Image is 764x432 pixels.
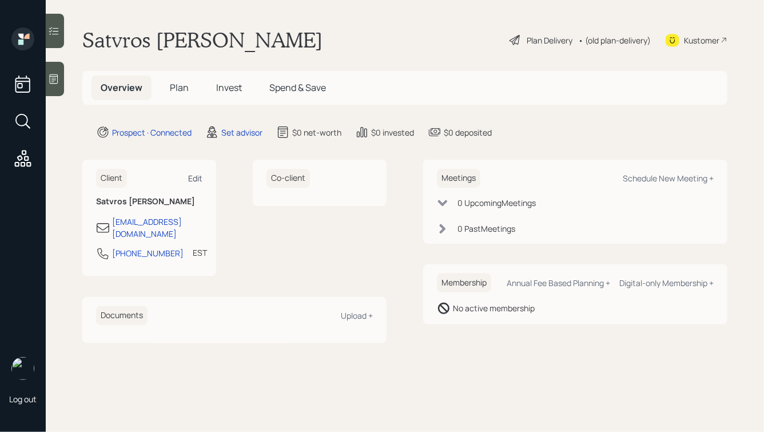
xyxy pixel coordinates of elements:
[684,34,719,46] div: Kustomer
[112,126,192,138] div: Prospect · Connected
[619,278,714,288] div: Digital-only Membership +
[623,173,714,184] div: Schedule New Meeting +
[292,126,341,138] div: $0 net-worth
[341,310,373,321] div: Upload +
[96,197,202,207] h6: Satvros [PERSON_NAME]
[82,27,323,53] h1: Satvros [PERSON_NAME]
[437,274,491,292] h6: Membership
[112,247,184,259] div: [PHONE_NUMBER]
[193,247,207,259] div: EST
[9,394,37,405] div: Log out
[507,278,610,288] div: Annual Fee Based Planning +
[578,34,651,46] div: • (old plan-delivery)
[266,169,310,188] h6: Co-client
[269,81,326,94] span: Spend & Save
[444,126,492,138] div: $0 deposited
[216,81,242,94] span: Invest
[11,357,34,380] img: hunter_neumayer.jpg
[101,81,142,94] span: Overview
[112,216,202,240] div: [EMAIL_ADDRESS][DOMAIN_NAME]
[221,126,262,138] div: Set advisor
[96,169,127,188] h6: Client
[457,197,536,209] div: 0 Upcoming Meeting s
[96,306,148,325] h6: Documents
[371,126,414,138] div: $0 invested
[457,223,515,235] div: 0 Past Meeting s
[527,34,572,46] div: Plan Delivery
[437,169,480,188] h6: Meetings
[453,302,535,314] div: No active membership
[188,173,202,184] div: Edit
[170,81,189,94] span: Plan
